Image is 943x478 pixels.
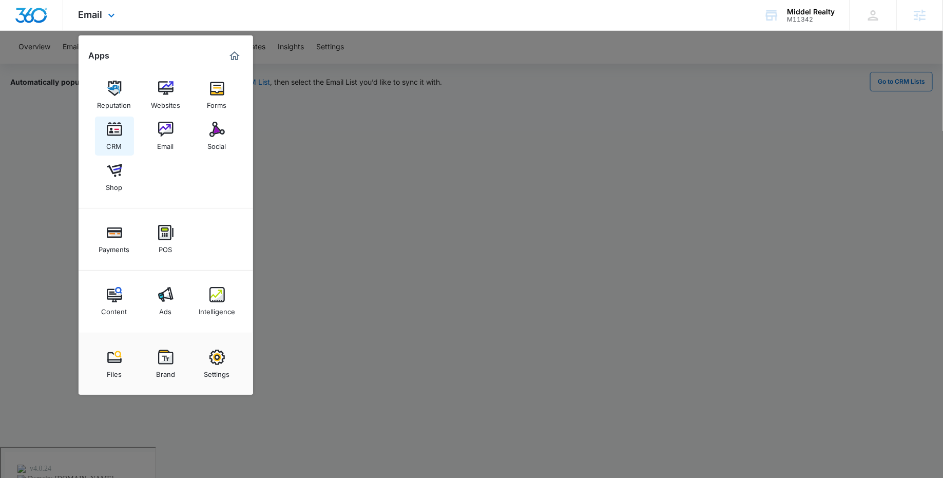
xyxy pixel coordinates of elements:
[113,61,173,67] div: Keywords by Traffic
[16,27,25,35] img: website_grey.svg
[198,117,237,156] a: Social
[151,96,180,109] div: Websites
[146,282,185,321] a: Ads
[106,178,123,192] div: Shop
[787,16,835,23] div: account id
[204,365,230,378] div: Settings
[158,137,174,150] div: Email
[207,96,227,109] div: Forms
[146,345,185,384] a: Brand
[787,8,835,16] div: account name
[95,220,134,259] a: Payments
[156,365,175,378] div: Brand
[198,345,237,384] a: Settings
[99,240,130,254] div: Payments
[102,60,110,68] img: tab_keywords_by_traffic_grey.svg
[89,51,110,61] h2: Apps
[198,75,237,114] a: Forms
[16,16,25,25] img: logo_orange.svg
[159,240,172,254] div: POS
[146,117,185,156] a: Email
[28,60,36,68] img: tab_domain_overview_orange.svg
[95,75,134,114] a: Reputation
[102,302,127,316] div: Content
[146,75,185,114] a: Websites
[146,220,185,259] a: POS
[226,48,243,64] a: Marketing 360® Dashboard
[208,137,226,150] div: Social
[107,365,122,378] div: Files
[199,302,235,316] div: Intelligence
[79,9,103,20] span: Email
[198,282,237,321] a: Intelligence
[95,345,134,384] a: Files
[160,302,172,316] div: Ads
[29,16,50,25] div: v 4.0.24
[27,27,113,35] div: Domain: [DOMAIN_NAME]
[39,61,92,67] div: Domain Overview
[98,96,131,109] div: Reputation
[95,117,134,156] a: CRM
[95,282,134,321] a: Content
[107,137,122,150] div: CRM
[95,158,134,197] a: Shop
